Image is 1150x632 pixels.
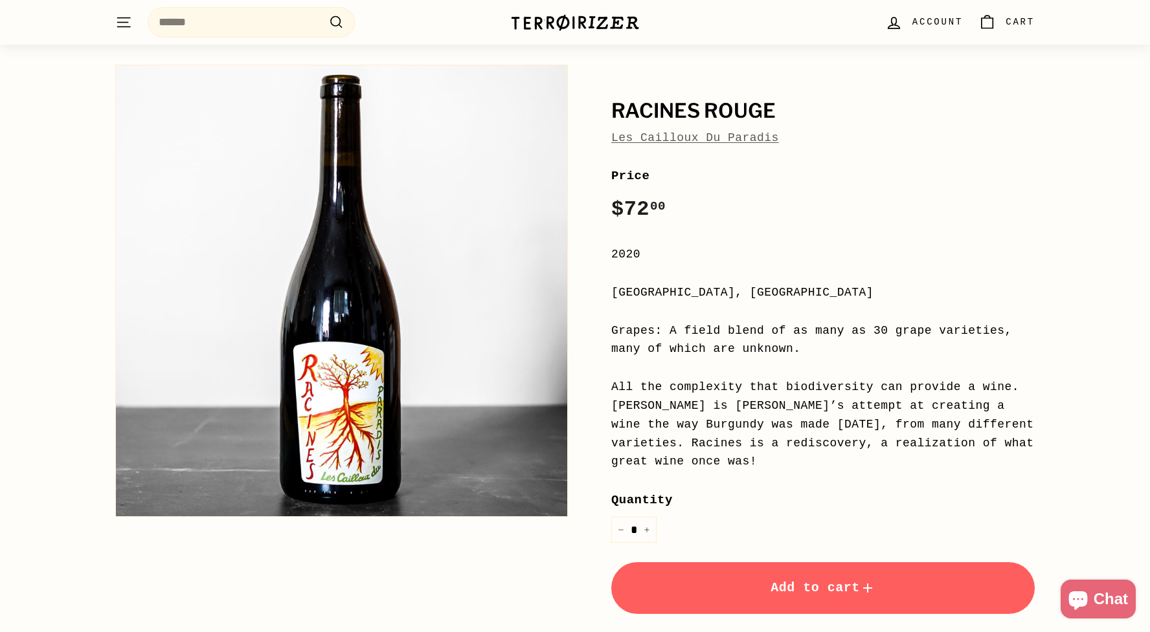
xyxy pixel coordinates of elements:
[611,131,779,144] a: Les Cailloux Du Paradis
[912,15,963,29] span: Account
[611,517,657,543] input: quantity
[637,517,657,543] button: Increase item quantity by one
[971,3,1043,41] a: Cart
[611,378,1035,471] div: All the complexity that biodiversity can provide a wine. [PERSON_NAME] is [PERSON_NAME]’s attempt...
[611,321,1035,359] div: Grapes: A field blend of as many as 30 grape varieties, many of which are unknown.
[650,199,666,213] sup: 00
[1006,15,1035,29] span: Cart
[1057,580,1140,622] inbox-online-store-chat: Shopify online store chat
[611,100,1035,122] h1: Racines Rouge
[611,517,631,543] button: Reduce item quantity by one
[611,245,1035,264] div: 2020
[877,3,971,41] a: Account
[611,562,1035,614] button: Add to cart
[611,490,1035,510] label: Quantity
[611,283,1035,302] div: [GEOGRAPHIC_DATA], [GEOGRAPHIC_DATA]
[771,580,875,595] span: Add to cart
[611,197,666,221] span: $72
[611,166,1035,186] label: Price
